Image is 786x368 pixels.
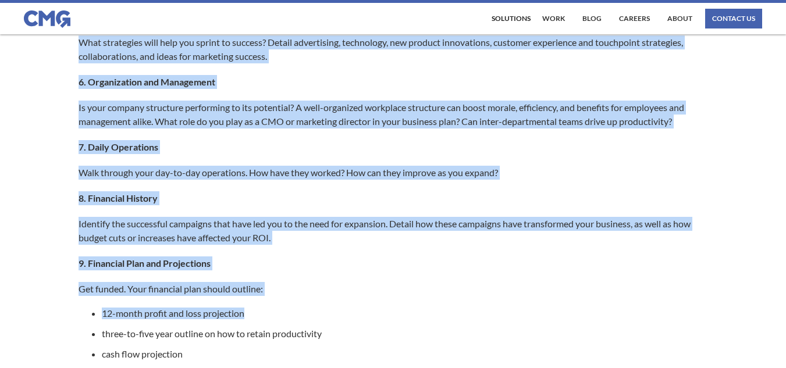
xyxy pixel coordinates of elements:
li: 12-month profit and loss projection [102,308,696,319]
img: CMG logo in blue. [24,10,70,28]
strong: 9. Financial Plan and Projections [79,258,211,269]
p: Identify the successful campaigns that have led you to the need for expansion. Detail how these c... [79,217,696,245]
a: About [664,9,695,28]
a: Blog [579,9,604,28]
p: Walk through your day-to-day operations. How have they worked? How can they improve as you expand? [79,166,696,180]
strong: 7. Daily Operations [79,141,158,152]
div: Solutions [492,15,531,22]
strong: 8. Financial History [79,192,158,203]
strong: 6. Organization and Management [79,76,215,87]
div: contact us [712,15,755,22]
a: work [539,9,568,28]
a: Careers [616,9,653,28]
li: cash flow projection [102,348,696,360]
p: Get funded. Your financial plan should outline: [79,282,696,296]
p: Is your company structure performing to its potential? A well-organized workplace structure can b... [79,101,696,128]
li: three-to-five year outline on how to retain productivity [102,328,696,340]
p: What strategies will help you sprint to success? Detail advertising, technology, new product inno... [79,35,696,63]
